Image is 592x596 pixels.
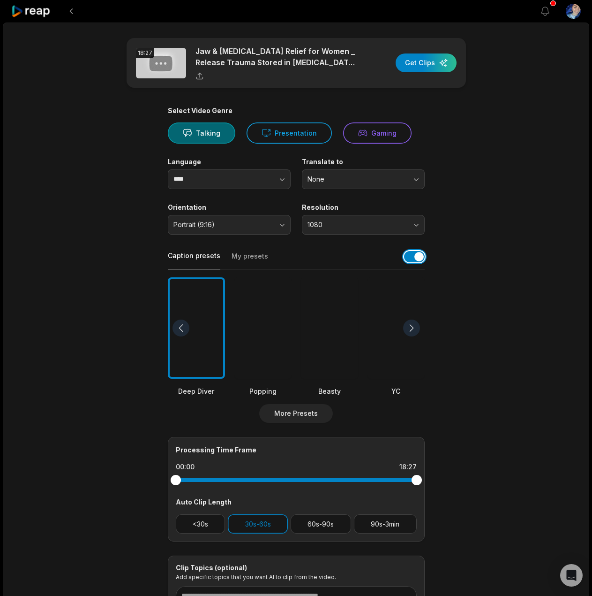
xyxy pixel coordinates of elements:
button: 60s-90s [291,514,351,534]
div: 18:27 [399,462,417,472]
div: 18:27 [136,48,154,58]
label: Resolution [302,203,425,212]
div: Clip Topics (optional) [176,564,417,572]
p: Jaw & [MEDICAL_DATA] Relief for Women _ Release Trauma Stored in [MEDICAL_DATA] & Reset Your Nerv... [195,46,357,68]
button: 90s-3min [354,514,417,534]
label: Orientation [168,203,291,212]
p: Add specific topics that you want AI to clip from the video. [176,573,417,581]
div: YC [367,386,425,396]
span: 1080 [307,221,406,229]
label: Language [168,158,291,166]
div: Deep Diver [168,386,225,396]
div: Processing Time Frame [176,445,417,455]
button: 1080 [302,215,425,235]
div: Popping [234,386,292,396]
button: Presentation [247,122,332,144]
button: My presets [232,252,268,269]
button: None [302,169,425,189]
button: Get Clips [396,53,457,72]
div: Beasty [301,386,358,396]
button: Portrait (9:16) [168,215,291,235]
label: Translate to [302,158,425,166]
span: None [307,175,406,183]
div: 00:00 [176,462,195,472]
button: Gaming [343,122,412,144]
button: <30s [176,514,225,534]
div: Select Video Genre [168,107,425,115]
button: 30s-60s [228,514,288,534]
div: Open Intercom Messenger [560,564,583,587]
button: Caption presets [168,251,220,269]
button: Talking [168,122,235,144]
button: More Presets [259,404,333,423]
span: Portrait (9:16) [173,221,272,229]
div: Auto Clip Length [176,497,417,507]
